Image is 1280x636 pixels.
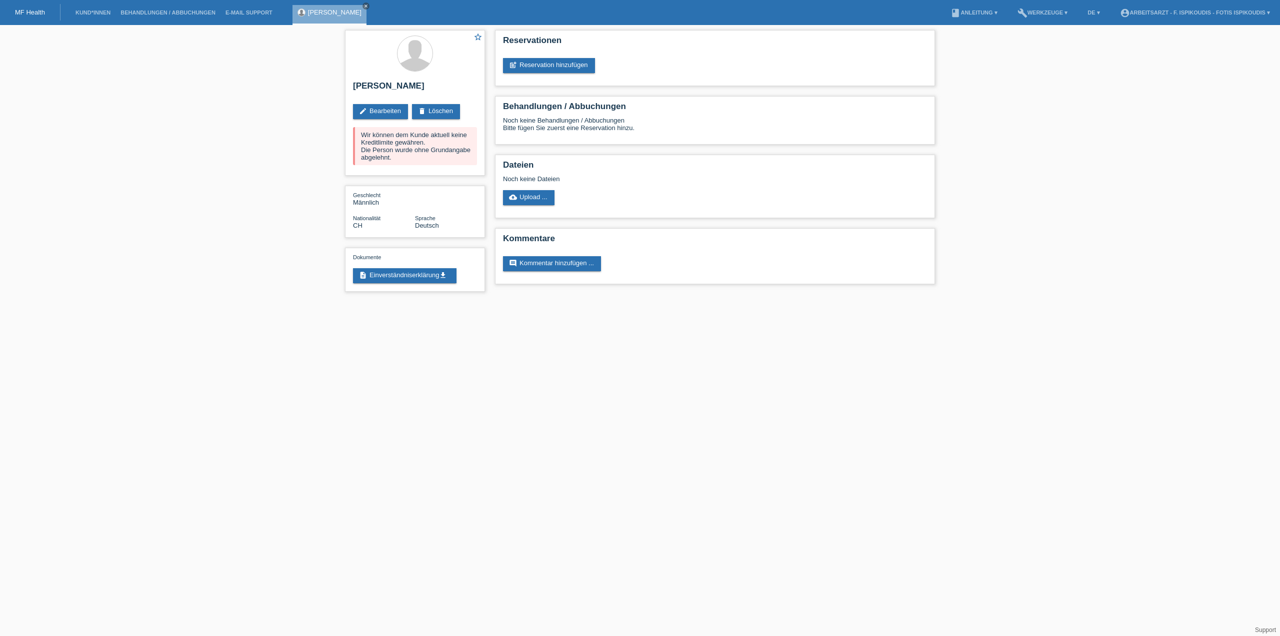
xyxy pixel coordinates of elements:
[353,215,380,221] span: Nationalität
[412,104,460,119] a: deleteLöschen
[1012,10,1073,16] a: buildWerkzeuge ▾
[503,102,927,117] h2: Behandlungen / Abbuchungen
[353,254,381,260] span: Dokumente
[353,192,380,198] span: Geschlecht
[415,222,439,229] span: Deutsch
[418,107,426,115] i: delete
[363,4,368,9] i: close
[1017,8,1027,18] i: build
[353,222,362,229] span: Schweiz
[359,271,367,279] i: description
[473,33,482,43] a: star_border
[503,256,601,271] a: commentKommentar hinzufügen ...
[353,191,415,206] div: Männlich
[509,259,517,267] i: comment
[945,10,1002,16] a: bookAnleitung ▾
[503,36,927,51] h2: Reservationen
[353,104,408,119] a: editBearbeiten
[439,271,447,279] i: get_app
[503,175,808,183] div: Noch keine Dateien
[503,117,927,139] div: Noch keine Behandlungen / Abbuchungen Bitte fügen Sie zuerst eine Reservation hinzu.
[308,9,361,16] a: [PERSON_NAME]
[509,193,517,201] i: cloud_upload
[1082,10,1104,16] a: DE ▾
[503,190,554,205] a: cloud_uploadUpload ...
[503,160,927,175] h2: Dateien
[1255,626,1276,633] a: Support
[509,61,517,69] i: post_add
[353,268,456,283] a: descriptionEinverständniserklärungget_app
[473,33,482,42] i: star_border
[503,234,927,249] h2: Kommentare
[415,215,435,221] span: Sprache
[950,8,960,18] i: book
[353,127,477,165] div: Wir können dem Kunde aktuell keine Kreditlimite gewähren. Die Person wurde ohne Grundangabe abgel...
[503,58,595,73] a: post_addReservation hinzufügen
[1115,10,1275,16] a: account_circleArbeitsarzt - F. Ispikoudis - Fotis Ispikoudis ▾
[353,81,477,96] h2: [PERSON_NAME]
[15,9,45,16] a: MF Health
[220,10,277,16] a: E-Mail Support
[70,10,115,16] a: Kund*innen
[115,10,220,16] a: Behandlungen / Abbuchungen
[362,3,369,10] a: close
[1120,8,1130,18] i: account_circle
[359,107,367,115] i: edit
